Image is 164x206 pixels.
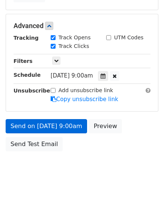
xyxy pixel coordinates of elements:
[126,170,164,206] iframe: Chat Widget
[6,137,63,151] a: Send Test Email
[14,58,33,64] strong: Filters
[59,87,113,94] label: Add unsubscribe link
[51,96,118,103] a: Copy unsubscribe link
[89,119,122,133] a: Preview
[14,72,41,78] strong: Schedule
[51,72,93,79] span: [DATE] 9:00am
[14,88,50,94] strong: Unsubscribe
[114,34,143,42] label: UTM Codes
[14,22,150,30] h5: Advanced
[6,119,87,133] a: Send on [DATE] 9:00am
[59,42,89,50] label: Track Clicks
[14,35,39,41] strong: Tracking
[59,34,91,42] label: Track Opens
